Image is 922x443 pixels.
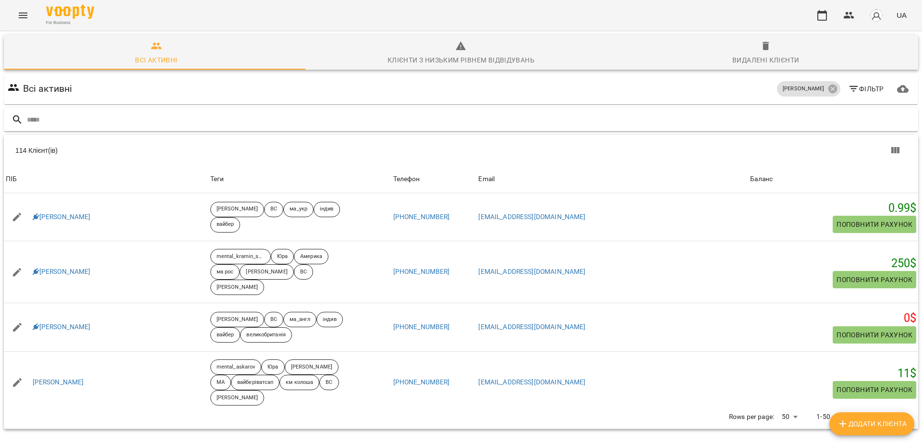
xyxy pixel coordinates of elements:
div: ПІБ [6,173,17,185]
h5: 0.99 $ [750,201,916,216]
p: МА [217,379,225,387]
p: ВС [270,316,277,324]
div: mental_kramin_short [210,249,271,264]
div: [PERSON_NAME] [777,81,840,97]
span: Поповнити рахунок [837,329,912,341]
div: [PERSON_NAME] [210,280,264,295]
p: [PERSON_NAME] [217,205,258,213]
button: Next Page [884,406,907,429]
div: Sort [393,173,420,185]
p: ма_укр [290,205,307,213]
span: Поповнити рахунок [837,384,912,395]
div: ВС [294,264,313,280]
p: [PERSON_NAME] [783,85,824,93]
div: Sort [478,173,495,185]
p: км колоша [286,379,313,387]
button: Додати клієнта [829,412,914,435]
div: вайберіватсап [231,375,279,390]
p: індив [323,316,337,324]
button: Поповнити рахунок [833,216,916,233]
h5: 11 $ [750,366,916,381]
img: Voopty Logo [46,5,94,19]
h5: 250 $ [750,256,916,271]
p: Америка [300,253,322,261]
span: Email [478,173,746,185]
span: Фільтр [848,83,884,95]
p: Юра [277,253,288,261]
span: Баланс [750,173,916,185]
p: 1-50 of 114 [816,412,851,422]
div: 50 [778,410,801,424]
p: індив [320,205,334,213]
span: Додати клієнта [837,418,907,430]
div: [PERSON_NAME] [240,264,293,280]
div: 114 Клієнт(ів) [15,146,471,155]
div: Теги [210,173,389,185]
div: Email [478,173,495,185]
div: Америка [294,249,328,264]
p: [PERSON_NAME] [291,363,332,371]
div: км колоша [279,375,319,390]
div: ВС [264,202,283,217]
p: ма_англ [290,316,310,324]
a: [PHONE_NUMBER] [393,323,450,331]
div: МА [210,375,231,390]
div: ма рос [210,264,240,280]
div: Клієнти з низьким рівнем відвідувань [388,54,534,66]
span: UA [897,10,907,20]
p: mental_kramin_short [217,253,265,261]
a: [PERSON_NAME] [33,322,91,332]
div: Юра [261,359,284,375]
div: [PERSON_NAME] [210,202,264,217]
button: Поповнити рахунок [833,381,916,398]
span: For Business [46,20,94,26]
img: avatar_s.png [870,9,883,22]
p: Rows per page: [729,412,774,422]
p: вайбер [217,221,234,229]
div: вайбер [210,327,241,343]
span: Поповнити рахунок [837,274,912,285]
p: [PERSON_NAME] [217,283,258,292]
a: [EMAIL_ADDRESS][DOMAIN_NAME] [478,213,585,221]
a: [PHONE_NUMBER] [393,268,450,275]
div: Баланс [750,173,773,185]
h6: Всі активні [23,81,73,96]
a: [PERSON_NAME] [33,212,91,222]
button: Поповнити рахунок [833,271,916,288]
button: Поповнити рахунок [833,326,916,344]
span: Поповнити рахунок [837,219,912,230]
a: [PHONE_NUMBER] [393,213,450,221]
div: Sort [750,173,773,185]
p: [PERSON_NAME] [246,268,287,276]
div: ма_укр [283,202,314,217]
div: Всі активні [135,54,177,66]
div: Видалені клієнти [732,54,799,66]
span: ПІБ [6,173,206,185]
button: Фільтр [844,80,888,98]
a: [PERSON_NAME] [33,378,84,387]
div: mental_askarov [210,359,261,375]
div: ВС [319,375,339,390]
h5: 0 $ [750,311,916,326]
p: вайберіватсап [237,379,273,387]
a: [PHONE_NUMBER] [393,378,450,386]
a: [PERSON_NAME] [33,267,91,277]
div: ма_англ [283,312,316,327]
div: ВС [264,312,283,327]
div: [PERSON_NAME] [210,312,264,327]
div: [PERSON_NAME] [210,390,264,406]
p: великобританія [246,331,285,339]
span: Телефон [393,173,475,185]
p: ВС [270,205,277,213]
div: великобританія [240,327,291,343]
div: Sort [6,173,17,185]
div: Юра [271,249,294,264]
div: Table Toolbar [4,135,918,166]
div: [PERSON_NAME] [285,359,339,375]
button: UA [893,6,910,24]
p: mental_askarov [217,363,255,371]
a: [EMAIL_ADDRESS][DOMAIN_NAME] [478,378,585,386]
p: ма рос [217,268,234,276]
a: [EMAIL_ADDRESS][DOMAIN_NAME] [478,268,585,275]
p: ВС [300,268,307,276]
